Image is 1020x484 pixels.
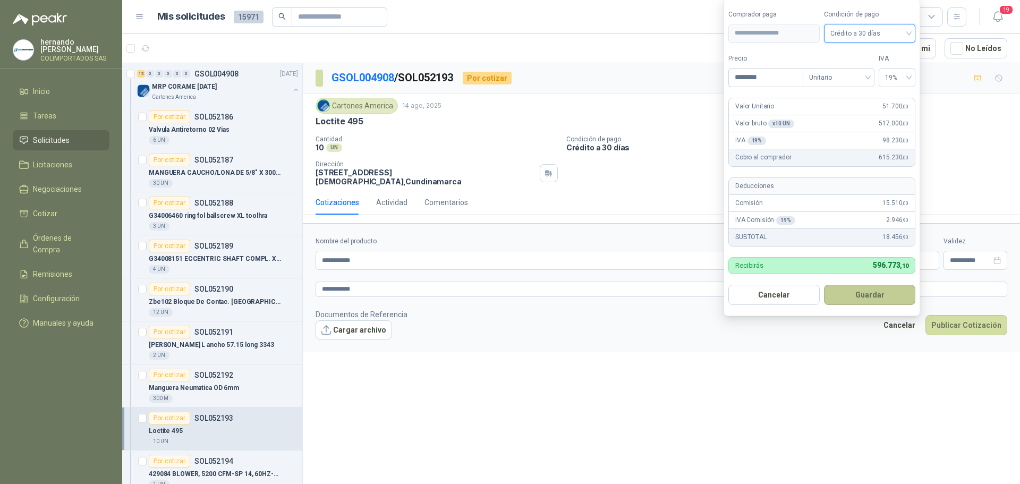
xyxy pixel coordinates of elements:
[122,278,302,321] a: Por cotizarSOL052190Zbe102 Bloque De Contac. [GEOGRAPHIC_DATA]12 UN
[943,236,1007,247] label: Validez
[122,364,302,407] a: Por cotizarSOL052192Manguera Neumatica OD 6mm300 M
[149,211,267,221] p: G34006460 ring fol ballscrew XL toolhra
[122,235,302,278] a: Por cotizarSOL052189G34008151 ECCENTRIC SHAFT COMPL. XL/DCM4 UN
[886,215,908,225] span: 2.946
[149,340,274,350] p: [PERSON_NAME] L ancho 57.15 long 3343
[13,130,109,150] a: Solicitudes
[13,13,67,26] img: Logo peakr
[830,26,909,41] span: Crédito a 30 días
[988,7,1007,27] button: 19
[149,437,173,446] div: 10 UN
[149,125,229,135] p: Valvula Antiretorno 02 Vias
[122,321,302,364] a: Por cotizarSOL052191[PERSON_NAME] L ancho 57.15 long 33432 UN
[902,200,908,206] span: ,00
[925,315,1007,335] button: Publicar Cotización
[902,155,908,160] span: ,00
[728,285,820,305] button: Cancelar
[194,371,233,379] p: SOL052192
[33,134,70,146] span: Solicitudes
[318,100,329,112] img: Company Logo
[873,261,908,269] span: 596.773
[735,135,766,146] p: IVA
[566,135,1016,143] p: Condición de pago
[149,469,281,479] p: 429084 BLOWER, 5200 CFM-SP 14, 60HZ-3PH
[149,197,190,209] div: Por cotizar
[824,285,915,305] button: Guardar
[878,315,921,335] button: Cancelar
[194,328,233,336] p: SOL052191
[33,268,72,280] span: Remisiones
[900,262,908,269] span: ,10
[33,86,50,97] span: Inicio
[13,264,109,284] a: Remisiones
[149,168,281,178] p: MANGUERA CAUCHO/LONA DE 5/8" X 300 PSI
[13,106,109,126] a: Tareas
[149,254,281,264] p: G34008151 ECCENTRIC SHAFT COMPL. XL/DCM
[13,40,33,60] img: Company Logo
[146,70,154,78] div: 0
[902,138,908,143] span: ,00
[40,38,109,53] p: hernando [PERSON_NAME]
[316,197,359,208] div: Cotizaciones
[316,98,398,114] div: Cartones America
[316,135,558,143] p: Cantidad
[122,192,302,235] a: Por cotizarSOL052188G34006460 ring fol ballscrew XL toolhra3 UN
[194,113,233,121] p: SOL052186
[882,232,908,242] span: 18.456
[137,67,300,101] a: 15 0 0 0 0 0 GSOL004908[DATE] Company LogoMRP CORAME [DATE]Cartones America
[280,69,298,79] p: [DATE]
[885,70,909,86] span: 19%
[13,313,109,333] a: Manuales y ayuda
[149,326,190,338] div: Por cotizar
[194,70,239,78] p: GSOL004908
[566,143,1016,152] p: Crédito a 30 días
[122,407,302,451] a: Por cotizarSOL052193Loctite 49510 UN
[13,288,109,309] a: Configuración
[747,137,767,145] div: 19 %
[879,152,908,163] span: 615.230
[882,198,908,208] span: 15.510
[331,71,394,84] a: GSOL004908
[194,285,233,293] p: SOL052190
[424,197,468,208] div: Comentarios
[33,232,99,256] span: Órdenes de Compra
[149,412,190,424] div: Por cotizar
[879,54,915,64] label: IVA
[882,101,908,112] span: 51.700
[316,160,535,168] p: Dirección
[316,116,363,127] p: Loctite 495
[149,426,183,436] p: Loctite 495
[33,317,93,329] span: Manuales y ayuda
[149,369,190,381] div: Por cotizar
[33,159,72,171] span: Licitaciones
[728,10,820,20] label: Comprador paga
[194,156,233,164] p: SOL052187
[902,234,908,240] span: ,90
[149,308,173,317] div: 12 UN
[13,203,109,224] a: Cotizar
[149,283,190,295] div: Por cotizar
[735,262,763,269] p: Recibirás
[157,9,225,24] h1: Mis solicitudes
[809,70,868,86] span: Unitario
[149,394,173,403] div: 300 M
[149,154,190,166] div: Por cotizar
[902,104,908,109] span: ,00
[376,197,407,208] div: Actividad
[728,54,803,64] label: Precio
[33,110,56,122] span: Tareas
[735,181,773,191] p: Deducciones
[13,155,109,175] a: Licitaciones
[882,135,908,146] span: 98.230
[149,240,190,252] div: Por cotizar
[149,265,169,274] div: 4 UN
[152,93,196,101] p: Cartones America
[402,101,441,111] p: 14 ago, 2025
[768,120,794,128] div: x 10 UN
[122,106,302,149] a: Por cotizarSOL052186Valvula Antiretorno 02 Vias6 UN
[331,70,454,86] p: / SOL052193
[194,414,233,422] p: SOL052193
[824,10,915,20] label: Condición de pago
[326,143,342,152] div: UN
[735,232,767,242] p: SUBTOTAL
